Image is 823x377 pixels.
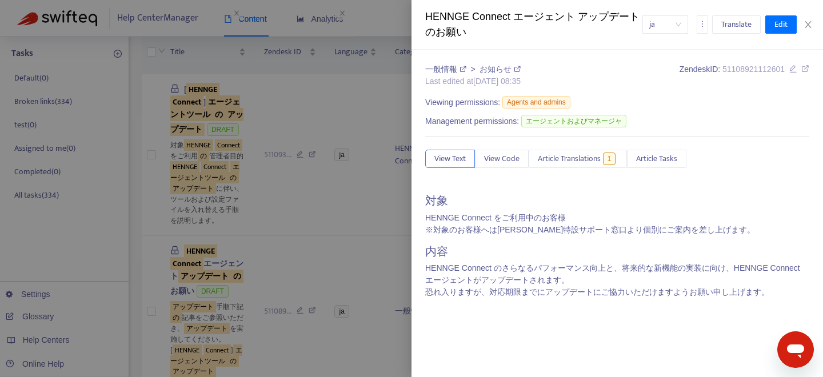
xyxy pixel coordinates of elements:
span: Article Translations [538,153,601,165]
span: ja [649,16,681,33]
span: Article Tasks [636,153,677,165]
div: Last edited at [DATE] 08:35 [425,75,521,87]
button: Article Translations1 [529,150,627,168]
span: Management permissions: [425,115,519,127]
span: Agents and admins [502,96,570,109]
p: HENNGE Connect をご利用中のお客様 ※対象のお客様へは[PERSON_NAME]特設サポート窓口より個別にご案内を差し上げます。 [425,212,809,236]
h2: 内容 [425,244,809,258]
span: View Text [434,153,466,165]
button: Edit [765,15,797,34]
button: Article Tasks [627,150,686,168]
button: Translate [712,15,761,34]
button: Close [800,19,816,30]
button: more [697,15,708,34]
span: more [698,20,706,28]
iframe: 開啟傳訊視窗按鈕 [777,331,814,368]
button: View Text [425,150,475,168]
a: 一般情報 [425,65,469,74]
span: Viewing permissions: [425,97,500,109]
p: HENNGE Connect のさらなるパフォーマンス向上と、将来的な新機能の実装に向け、HENNGE Connect エージェントがアップデートされます。 恐れ入りますが、対応期限までにアップ... [425,262,809,298]
button: View Code [475,150,529,168]
span: エージェントおよびマネージャ [521,115,626,127]
span: close [804,20,813,29]
div: > [425,63,521,75]
div: Zendesk ID: [680,63,809,87]
span: View Code [484,153,520,165]
span: 1 [603,153,616,165]
span: Translate [721,18,752,31]
h2: 対象 [425,194,809,207]
span: Edit [774,18,788,31]
span: 51108921112601 [722,65,785,74]
div: HENNGE Connect エージェント アップデートのお願い [425,9,642,40]
a: お知らせ [480,65,521,74]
